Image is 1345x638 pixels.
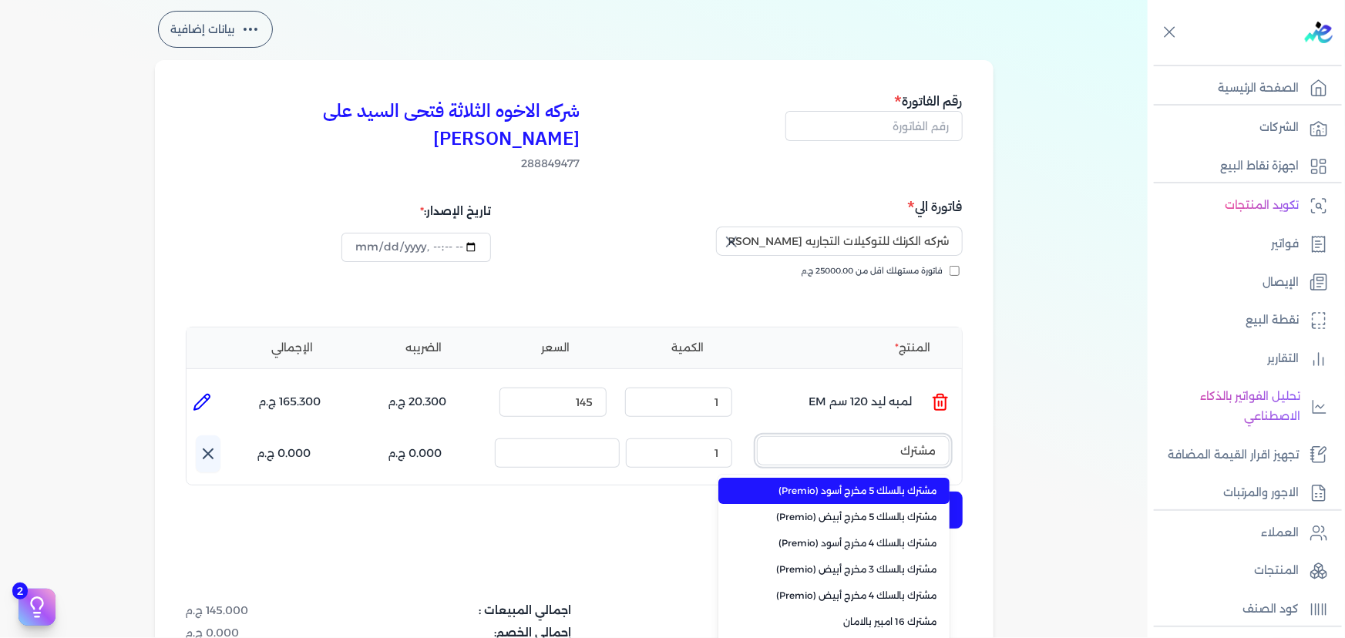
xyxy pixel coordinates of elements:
[1148,593,1336,626] a: كود الصنف
[1261,523,1299,543] p: العملاء
[12,583,28,599] span: 2
[1148,150,1336,183] a: اجهزة نقاط البيع
[1148,112,1336,144] a: الشركات
[1254,561,1299,581] p: المنتجات
[1148,517,1336,549] a: العملاء
[802,265,943,277] span: فاتورة مستهلك اقل من 25000.00 ج.م
[625,340,751,356] li: الكمية
[318,603,572,619] dt: اجمالي المبيعات :
[388,392,447,412] p: 20.300 ج.م
[1305,22,1333,43] img: logo
[757,436,950,472] button: إسم المنتج
[1148,343,1336,375] a: التقارير
[749,536,937,550] span: مشترك بالسلك 4 مخرج أسود (Premio)
[749,562,937,576] span: مشترك بالسلك 3 مخرج أبيض (Premio)
[749,484,937,498] span: مشترك بالسلك 5 مخرج أسود (Premio)
[1155,387,1300,426] p: تحليل الفواتير بالذكاء الاصطناعي
[1148,304,1336,337] a: نقطة البيع
[186,97,580,153] h3: شركه الاخوه الثلاثة فتحى السيد على [PERSON_NAME]
[388,444,442,464] p: 0.000 ج.م
[186,156,580,172] span: 288849477
[1168,445,1299,465] p: تجهيز اقرار القيمة المضافة
[757,340,950,356] li: المنتج
[716,227,963,256] input: إسم الشركة
[579,196,963,217] h5: فاتورة الي
[1148,381,1336,432] a: تحليل الفواتير بالذكاء الاصطناعي
[1148,439,1336,472] a: تجهيز اقرار القيمة المضافة
[1218,79,1299,99] p: الصفحة الرئيسية
[1259,118,1299,138] p: الشركات
[950,266,960,276] input: فاتورة مستهلك اقل من 25000.00 ج.م
[1242,599,1299,620] p: كود الصنف
[361,340,487,356] li: الضريبه
[257,444,311,464] p: 0.000 ج.م
[1148,555,1336,587] a: المنتجات
[1220,156,1299,176] p: اجهزة نقاط البيع
[716,227,963,262] button: إسم الشركة
[809,381,913,423] p: لمبه ليد 120 سم EM
[230,340,355,356] li: الإجمالي
[1148,267,1336,299] a: الإيصال
[785,111,963,140] input: رقم الفاتورة
[749,615,937,629] span: مشترك 16 امبير بالامان
[757,436,950,465] input: إسم المنتج
[785,91,963,111] h5: رقم الفاتورة
[1148,228,1336,260] a: فواتير
[493,340,619,356] li: السعر
[1271,234,1299,254] p: فواتير
[749,589,937,603] span: مشترك بالسلك 4 مخرج أبيض (Premio)
[1223,483,1299,503] p: الاجور والمرتبات
[186,603,308,619] dd: 145.000 ج.م
[18,589,55,626] button: 2
[1148,477,1336,509] a: الاجور والمرتبات
[1263,273,1299,293] p: الإيصال
[1246,311,1299,331] p: نقطة البيع
[341,196,491,226] div: تاريخ الإصدار:
[158,11,273,48] button: بيانات إضافية
[1148,72,1336,105] a: الصفحة الرئيسية
[1148,190,1336,222] a: تكويد المنتجات
[1225,196,1299,216] p: تكويد المنتجات
[1267,349,1299,369] p: التقارير
[259,392,321,412] p: 165.300 ج.م
[749,510,937,524] span: مشترك بالسلك 5 مخرج أبيض (Premio)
